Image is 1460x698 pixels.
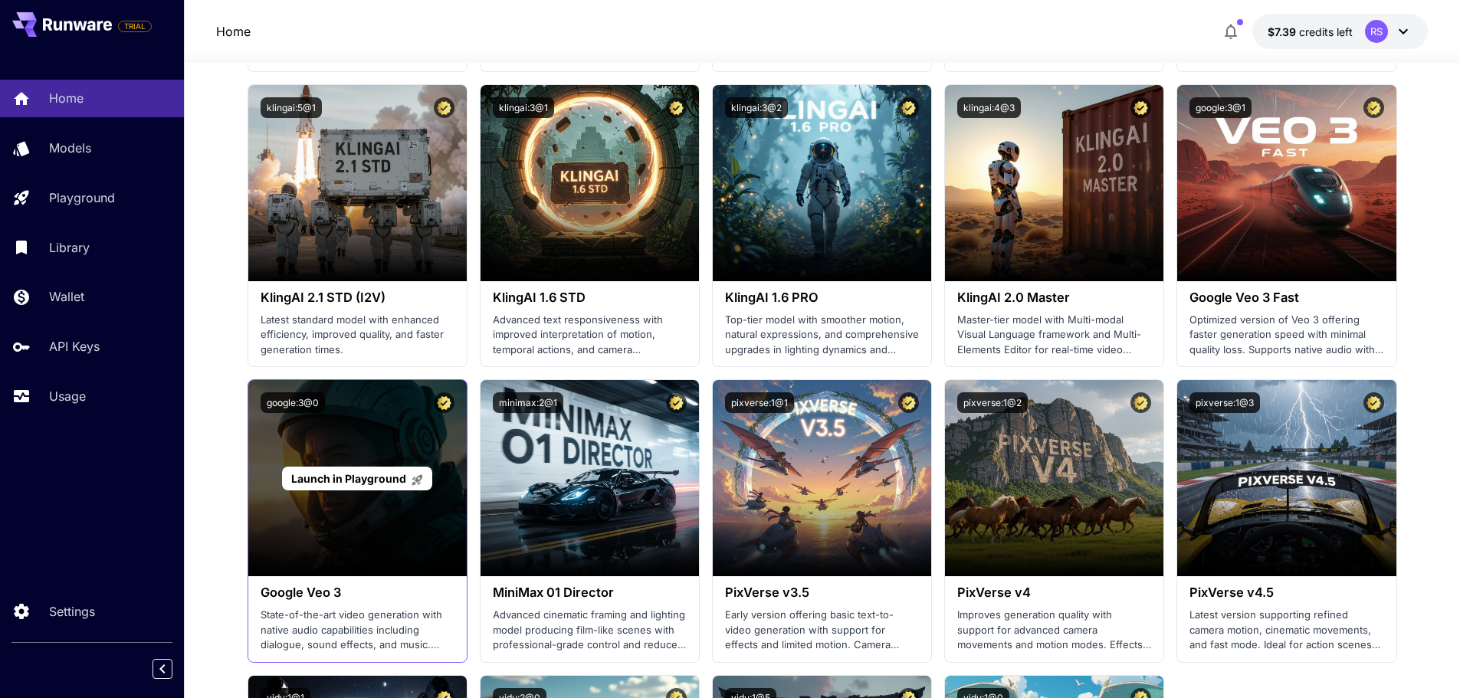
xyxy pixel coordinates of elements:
h3: KlingAI 1.6 PRO [725,290,919,305]
img: alt [713,380,931,576]
a: Launch in Playground [282,467,431,490]
p: Playground [49,188,115,207]
h3: KlingAI 2.1 STD (I2V) [261,290,454,305]
h3: Google Veo 3 Fast [1189,290,1383,305]
button: Collapse sidebar [153,659,172,679]
h3: KlingAI 1.6 STD [493,290,687,305]
p: Advanced cinematic framing and lighting model producing film-like scenes with professional-grade ... [493,608,687,653]
div: $7.38984 [1268,24,1353,40]
button: Certified Model – Vetted for best performance and includes a commercial license. [898,97,919,118]
img: alt [1177,85,1396,281]
button: Certified Model – Vetted for best performance and includes a commercial license. [1130,392,1151,413]
span: credits left [1299,25,1353,38]
a: Home [216,22,251,41]
button: google:3@0 [261,392,325,413]
button: Certified Model – Vetted for best performance and includes a commercial license. [666,97,687,118]
img: alt [945,380,1163,576]
button: klingai:5@1 [261,97,322,118]
p: Wallet [49,287,84,306]
h3: PixVerse v4.5 [1189,585,1383,600]
span: TRIAL [119,21,151,32]
button: Certified Model – Vetted for best performance and includes a commercial license. [1363,392,1384,413]
img: alt [945,85,1163,281]
div: RS [1365,20,1388,43]
p: Latest standard model with enhanced efficiency, improved quality, and faster generation times. [261,313,454,358]
img: alt [481,85,699,281]
button: klingai:3@2 [725,97,788,118]
img: alt [1177,380,1396,576]
p: Models [49,139,91,157]
button: Certified Model – Vetted for best performance and includes a commercial license. [666,392,687,413]
button: pixverse:1@1 [725,392,794,413]
button: Certified Model – Vetted for best performance and includes a commercial license. [1130,97,1151,118]
p: Top-tier model with smoother motion, natural expressions, and comprehensive upgrades in lighting ... [725,313,919,358]
span: Add your payment card to enable full platform functionality. [118,17,152,35]
h3: MiniMax 01 Director [493,585,687,600]
img: alt [481,380,699,576]
button: Certified Model – Vetted for best performance and includes a commercial license. [434,392,454,413]
p: Settings [49,602,95,621]
button: minimax:2@1 [493,392,563,413]
button: klingai:4@3 [957,97,1021,118]
div: Collapse sidebar [164,655,184,683]
p: Latest version supporting refined camera motion, cinematic movements, and fast mode. Ideal for ac... [1189,608,1383,653]
button: Certified Model – Vetted for best performance and includes a commercial license. [434,97,454,118]
p: Usage [49,387,86,405]
button: pixverse:1@2 [957,392,1028,413]
p: Improves generation quality with support for advanced camera movements and motion modes. Effects ... [957,608,1151,653]
p: API Keys [49,337,100,356]
p: State-of-the-art video generation with native audio capabilities including dialogue, sound effect... [261,608,454,653]
p: Optimized version of Veo 3 offering faster generation speed with minimal quality loss. Supports n... [1189,313,1383,358]
p: Advanced text responsiveness with improved interpretation of motion, temporal actions, and camera... [493,313,687,358]
button: pixverse:1@3 [1189,392,1260,413]
button: $7.38984RS [1252,14,1428,49]
p: Master-tier model with Multi-modal Visual Language framework and Multi-Elements Editor for real-t... [957,313,1151,358]
p: Library [49,238,90,257]
img: alt [713,85,931,281]
button: Certified Model – Vetted for best performance and includes a commercial license. [1363,97,1384,118]
h3: KlingAI 2.0 Master [957,290,1151,305]
h3: Google Veo 3 [261,585,454,600]
p: Home [49,89,84,107]
span: $7.39 [1268,25,1299,38]
h3: PixVerse v3.5 [725,585,919,600]
button: klingai:3@1 [493,97,554,118]
img: alt [248,85,467,281]
h3: PixVerse v4 [957,585,1151,600]
span: Launch in Playground [291,472,406,485]
button: Certified Model – Vetted for best performance and includes a commercial license. [898,392,919,413]
p: Early version offering basic text-to-video generation with support for effects and limited motion... [725,608,919,653]
button: google:3@1 [1189,97,1252,118]
nav: breadcrumb [216,22,251,41]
